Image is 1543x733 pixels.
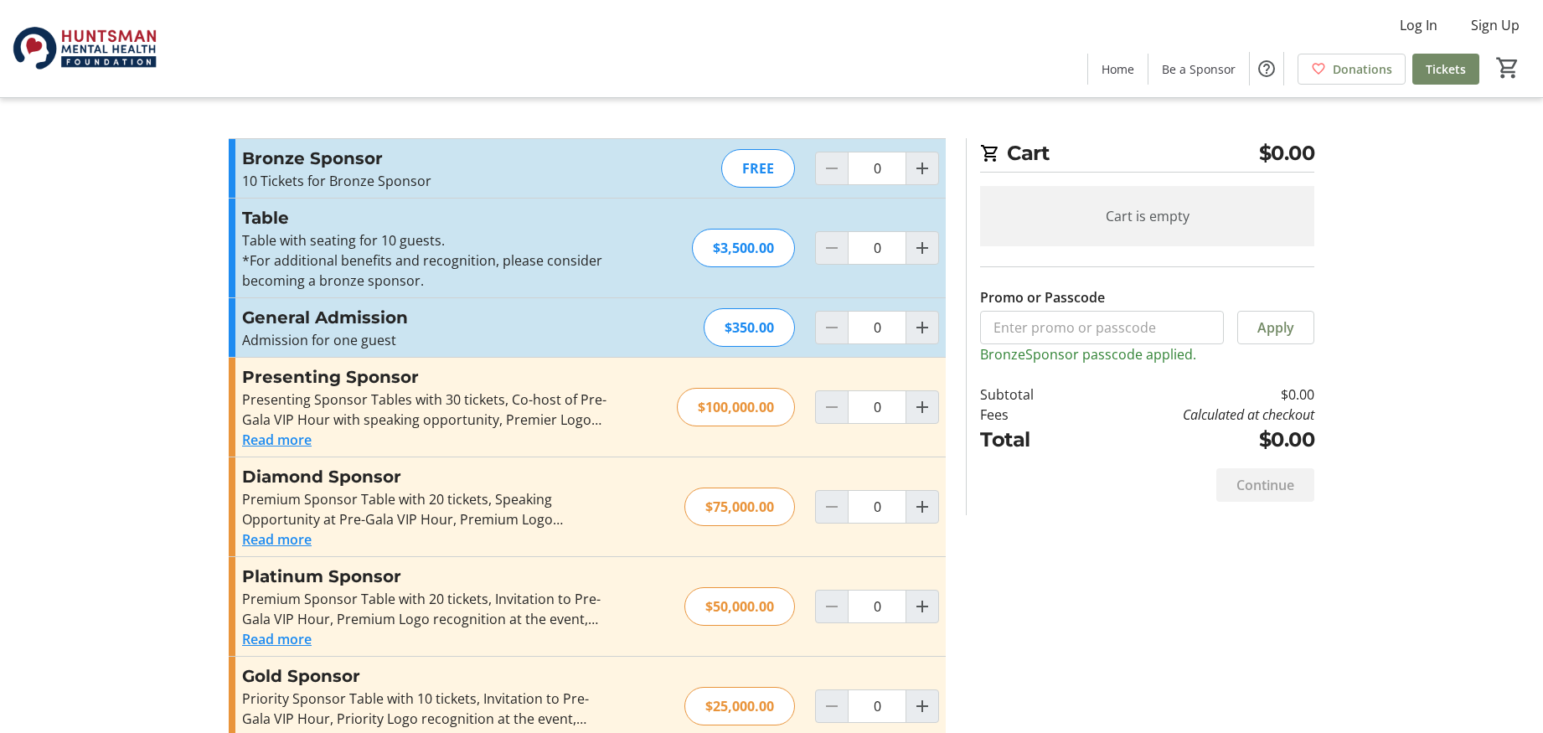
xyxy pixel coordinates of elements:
[906,152,938,184] button: Increment by one
[242,205,608,230] h3: Table
[721,149,795,188] div: FREE
[242,146,608,171] h3: Bronze Sponsor
[242,364,608,390] h3: Presenting Sponsor
[242,305,608,330] h3: General Admission
[980,186,1314,246] div: Cart is empty
[1259,138,1315,168] span: $0.00
[1077,385,1314,405] td: $0.00
[906,491,938,523] button: Increment by one
[242,629,312,649] button: Read more
[242,663,608,689] h3: Gold Sponsor
[242,564,608,589] h3: Platinum Sponsor
[684,488,795,526] div: $75,000.00
[1333,60,1392,78] span: Donations
[848,390,906,424] input: Presenting Sponsor Quantity
[242,230,608,250] p: Table with seating for 10 guests.
[906,312,938,343] button: Increment by one
[1088,54,1148,85] a: Home
[848,689,906,723] input: Gold Sponsor Quantity
[1386,12,1451,39] button: Log In
[242,430,312,450] button: Read more
[242,689,608,729] div: Priority Sponsor Table with 10 tickets, Invitation to Pre-Gala VIP Hour, Priority Logo recognitio...
[848,152,906,185] input: Bronze Sponsor Quantity
[1458,12,1533,39] button: Sign Up
[848,490,906,524] input: Diamond Sponsor Quantity
[1257,317,1294,338] span: Apply
[980,344,1314,364] p: BronzeSponsor passcode applied.
[1412,54,1479,85] a: Tickets
[906,591,938,622] button: Increment by one
[242,330,608,350] p: Admission for one guest
[1162,60,1236,78] span: Be a Sponsor
[10,7,159,90] img: Huntsman Mental Health Foundation's Logo
[1471,15,1520,35] span: Sign Up
[848,590,906,623] input: Platinum Sponsor Quantity
[906,232,938,264] button: Increment by one
[242,171,608,191] p: 10 Tickets for Bronze Sponsor
[242,250,608,291] p: *For additional benefits and recognition, please consider becoming a bronze sponsor.
[242,489,608,529] div: Premium Sponsor Table with 20 tickets, Speaking Opportunity at Pre-Gala VIP Hour, Premium Logo re...
[1400,15,1437,35] span: Log In
[906,391,938,423] button: Increment by one
[980,405,1077,425] td: Fees
[1077,425,1314,455] td: $0.00
[1102,60,1134,78] span: Home
[980,287,1105,307] label: Promo or Passcode
[1237,311,1314,344] button: Apply
[980,385,1077,405] td: Subtotal
[242,390,608,430] div: Presenting Sponsor Tables with 30 tickets, Co-host of Pre-Gala VIP Hour with speaking opportunity...
[242,464,608,489] h3: Diamond Sponsor
[980,311,1224,344] input: Enter promo or passcode
[906,690,938,722] button: Increment by one
[692,229,795,267] div: $3,500.00
[704,308,795,347] div: $350.00
[242,529,312,550] button: Read more
[1250,52,1283,85] button: Help
[677,388,795,426] div: $100,000.00
[1077,405,1314,425] td: Calculated at checkout
[1426,60,1466,78] span: Tickets
[980,138,1314,173] h2: Cart
[980,425,1077,455] td: Total
[684,587,795,626] div: $50,000.00
[848,231,906,265] input: Table Quantity
[1148,54,1249,85] a: Be a Sponsor
[242,589,608,629] div: Premium Sponsor Table with 20 tickets, Invitation to Pre-Gala VIP Hour, Premium Logo recognition ...
[1493,53,1523,83] button: Cart
[1298,54,1406,85] a: Donations
[848,311,906,344] input: General Admission Quantity
[684,687,795,725] div: $25,000.00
